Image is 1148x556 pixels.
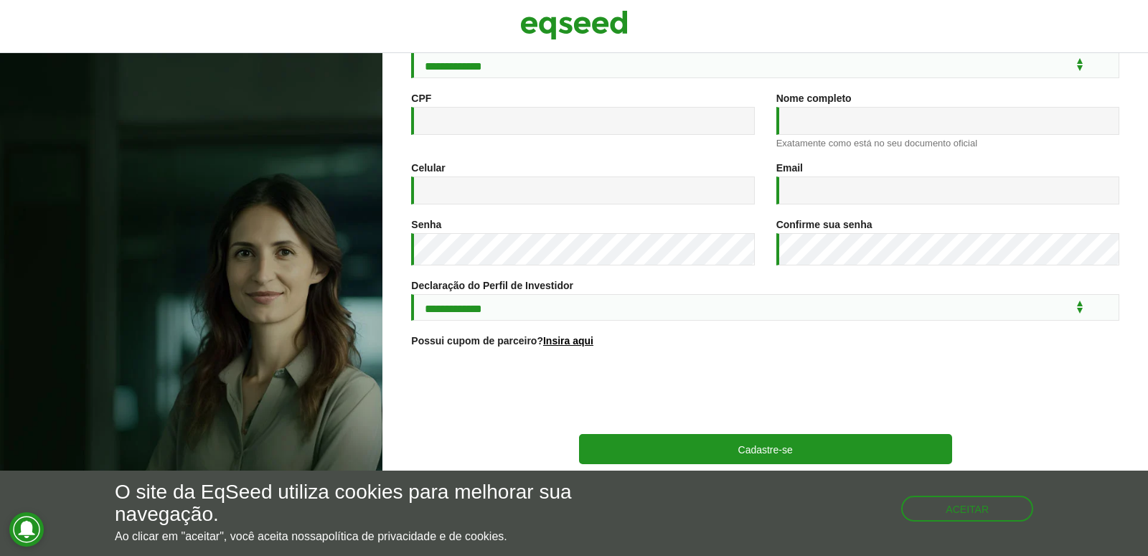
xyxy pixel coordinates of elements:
p: Ao clicar em "aceitar", você aceita nossa . [115,529,666,543]
a: política de privacidade e de cookies [322,531,504,542]
button: Aceitar [901,496,1033,522]
button: Cadastre-se [579,434,952,464]
a: Insira aqui [543,336,593,346]
div: Exatamente como está no seu documento oficial [776,138,1119,148]
h5: O site da EqSeed utiliza cookies para melhorar sua navegação. [115,481,666,526]
label: Senha [411,220,441,230]
label: Email [776,163,803,173]
label: Nome completo [776,93,852,103]
iframe: reCAPTCHA [657,364,875,420]
img: EqSeed Logo [520,7,628,43]
label: CPF [411,93,431,103]
label: Celular [411,163,445,173]
label: Possui cupom de parceiro? [411,336,593,346]
label: Confirme sua senha [776,220,872,230]
label: Declaração do Perfil de Investidor [411,281,573,291]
